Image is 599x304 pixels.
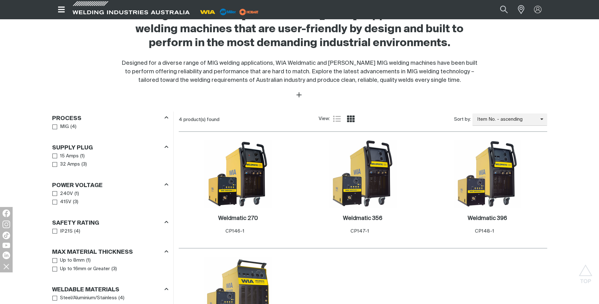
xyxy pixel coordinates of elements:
[454,116,471,123] span: Sort by:
[81,161,87,168] span: ( 3 )
[472,116,540,123] span: Item No. - ascending
[237,7,261,17] img: miller
[329,140,397,208] img: Weldmatic 356
[60,265,110,273] span: Up to 16mm or Greater
[52,294,117,302] a: Steel/Aluminium/Stainless
[60,198,71,206] span: 415V
[73,198,78,206] span: ( 3 )
[52,152,79,161] a: 15 Amps
[52,190,73,198] a: 240V
[52,181,168,189] div: Power Voltage
[319,115,330,123] span: View:
[179,117,319,123] div: 4
[52,227,73,236] a: IP21S
[333,115,341,123] a: List view
[122,60,477,83] span: Designed for a diverse range of MIG welding applications, WIA Weldmatic and [PERSON_NAME] MIG wel...
[80,153,85,160] span: ( 1 )
[493,3,515,17] button: Search products
[60,295,117,302] span: Steel/Aluminium/Stainless
[225,229,244,234] span: CP146-1
[52,115,81,122] h3: Process
[122,9,478,50] h2: Welding Industries of [GEOGRAPHIC_DATA] supplies modern MIG welding machines that are user-friend...
[52,123,69,131] a: MIG
[52,256,168,273] ul: Max Material Thickness
[343,216,382,221] h2: Weldmatic 356
[578,264,593,279] button: Scroll to top
[60,190,73,198] span: 240V
[52,114,168,122] div: Process
[52,286,119,294] h3: Weldable Materials
[52,249,133,256] h3: Max Material Thickness
[60,123,69,131] span: MIG
[52,190,168,206] ul: Power Voltage
[3,232,10,239] img: TikTok
[475,229,494,234] span: CP148-1
[3,221,10,228] img: Instagram
[179,112,547,128] section: Product list controls
[75,190,79,198] span: ( 1 )
[454,140,521,208] img: Weldmatic 396
[3,243,10,248] img: YouTube
[468,216,507,221] h2: Weldmatic 396
[52,220,99,227] h3: Safety Rating
[111,265,117,273] span: ( 3 )
[60,228,73,235] span: IP21S
[52,152,168,169] ul: Supply Plug
[60,257,85,264] span: Up to 8mm
[60,153,79,160] span: 15 Amps
[468,215,507,222] a: Weldmatic 396
[350,229,369,234] span: CP147-1
[204,140,272,208] img: Weldmatic 270
[52,285,168,294] div: Weldable Materials
[3,210,10,217] img: Facebook
[52,248,168,256] div: Max Material Thickness
[52,256,85,265] a: Up to 8mm
[118,295,124,302] span: ( 4 )
[1,261,12,272] img: hide socials
[60,161,80,168] span: 32 Amps
[3,252,10,259] img: LinkedIn
[52,198,72,206] a: 415V
[183,117,219,122] span: product(s) found
[343,215,382,222] a: Weldmatic 356
[485,3,514,17] input: Product name or item number...
[52,294,168,302] ul: Weldable Materials
[52,160,80,169] a: 32 Amps
[52,218,168,227] div: Safety Rating
[52,265,110,273] a: Up to 16mm or Greater
[86,257,91,264] span: ( 1 )
[52,144,93,152] h3: Supply Plug
[52,123,168,131] ul: Process
[70,123,76,131] span: ( 4 )
[237,9,261,14] a: miller
[52,227,168,236] ul: Safety Rating
[218,215,258,222] a: Weldmatic 270
[52,143,168,152] div: Supply Plug
[74,228,80,235] span: ( 4 )
[52,182,103,189] h3: Power Voltage
[218,216,258,221] h2: Weldmatic 270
